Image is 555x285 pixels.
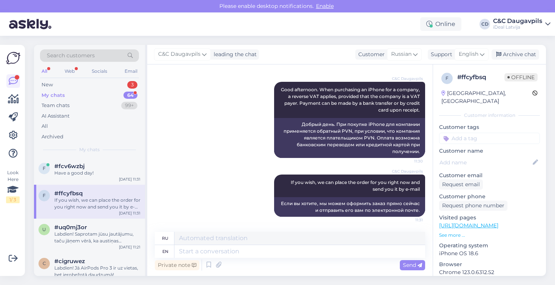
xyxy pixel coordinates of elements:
[314,3,336,9] span: Enable
[42,112,69,120] div: AI Assistant
[43,165,46,171] span: f
[403,262,422,268] span: Send
[493,18,542,24] div: C&C Daugavpils
[392,169,423,174] span: C&C Daugavpils
[428,51,452,58] div: Support
[42,123,48,130] div: All
[40,66,49,76] div: All
[439,242,540,250] p: Operating system
[439,172,540,179] p: Customer email
[119,176,140,182] div: [DATE] 11:31
[54,258,85,265] span: #cigruwez
[392,76,423,81] span: C&C Daugavpils
[395,158,423,164] span: 11:30
[439,232,540,239] p: See more ...
[54,231,140,244] div: Labdien! Saprotam jūsu jautājumu, taču jāņem vērā, ka austiņas hiģiēnisko apsvērumu dēļ nevar tik...
[504,73,538,81] span: Offline
[439,147,540,155] p: Customer name
[54,265,140,278] div: Labdien! Jā AirPods Pro 3 ir uz vietas, bet ierobežotā daudzumā!
[79,146,100,153] span: My chats
[439,268,540,276] p: Chrome 123.0.6312.52
[54,190,83,197] span: #ffcyfbsq
[441,89,532,105] div: [GEOGRAPHIC_DATA], [GEOGRAPHIC_DATA]
[281,87,421,113] span: Good afternoon. When purchasing an iPhone for a company, a reverse VAT applies, provided that the...
[355,51,385,58] div: Customer
[493,18,550,30] a: C&C DaugavpilsiDeal Latvija
[127,81,137,89] div: 3
[6,196,20,203] div: 1 / 3
[121,102,137,109] div: 99+
[6,169,20,203] div: Look Here
[63,66,76,76] div: Web
[446,75,449,81] span: f
[123,92,137,99] div: 64
[439,222,498,229] a: [URL][DOMAIN_NAME]
[123,66,139,76] div: Email
[6,51,20,65] img: Askly Logo
[420,17,461,31] div: Online
[439,201,507,211] div: Request phone number
[42,92,65,99] div: My chats
[439,133,540,144] input: Add a tag
[274,118,425,158] div: Добрый день. При покупке iPhone для компании применяется обратный PVN, при условии, что компания ...
[42,102,69,109] div: Team chats
[42,133,63,141] div: Archived
[479,19,490,29] div: CD
[439,123,540,131] p: Customer tags
[395,217,423,223] span: 11:31
[90,66,109,76] div: Socials
[459,50,478,58] span: English
[211,51,257,58] div: leading the chat
[162,232,168,245] div: ru
[43,193,46,198] span: f
[43,260,46,266] span: c
[439,214,540,222] p: Visited pages
[162,245,168,258] div: en
[291,179,421,192] span: If you wish, we can place the order for you right now and send you it by e-mail
[54,163,85,170] span: #fcv6wzbj
[158,50,200,58] span: C&C Daugavpils
[439,260,540,268] p: Browser
[439,112,540,119] div: Customer information
[54,224,87,231] span: #uq0mj3or
[493,24,542,30] div: iDeal Latvija
[42,81,53,89] div: New
[457,73,504,82] div: # ffcyfbsq
[155,260,199,270] div: Private note
[439,179,483,190] div: Request email
[439,158,531,167] input: Add name
[492,49,539,60] div: Archive chat
[42,227,46,232] span: u
[439,250,540,257] p: iPhone OS 18.6
[391,50,412,58] span: Russian
[119,210,140,216] div: [DATE] 11:31
[54,197,140,210] div: If you wish, we can place the order for you right now and send you it by e-mail
[274,197,425,217] div: Если вы хотите, мы можем оформить заказ прямо сейчас и отправить его вам по электронной почте.
[439,193,540,201] p: Customer phone
[54,170,140,176] div: Have a good day!
[119,244,140,250] div: [DATE] 11:21
[47,52,95,60] span: Search customers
